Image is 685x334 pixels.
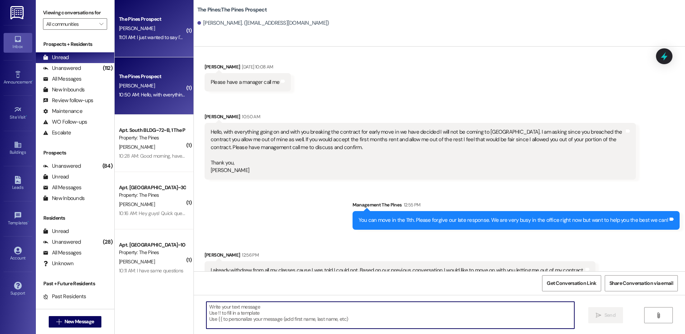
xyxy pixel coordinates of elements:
div: Apt. [GEOGRAPHIC_DATA]~10~B, 1 The Pines (Women's) North [119,241,185,249]
a: Inbox [4,33,32,52]
div: Past + Future Residents [36,280,114,287]
a: Leads [4,174,32,193]
a: Account [4,244,32,264]
div: [PERSON_NAME] [205,251,595,261]
button: Get Conversation Link [542,275,601,291]
div: 12:55 PM [402,201,421,209]
div: You can move in the 11th. Please forgive our late response. We are very busy in the office right ... [359,216,669,224]
span: Send [604,311,615,319]
div: Past Residents [43,293,86,300]
div: Unread [43,54,69,61]
div: Apt. South BLDG~72~B, 1 The Pines (Men's) South [119,127,185,134]
div: 11:01 AM: I just wanted to say I'm a little ahead of schedule so I'll be there around 3:14-3:30 [119,34,303,40]
i:  [99,21,103,27]
div: Please have a manager call me [211,78,279,86]
div: Residents [36,214,114,222]
button: New Message [49,316,102,328]
label: Viewing conversations for [43,7,107,18]
div: Hello, with everything going on and with you breaking the contract for early move in we have deci... [211,128,624,175]
span: [PERSON_NAME] [119,25,155,32]
div: Prospects + Residents [36,40,114,48]
button: Send [588,307,623,323]
div: 10:11 AM: I have same questions [119,267,183,274]
div: (84) [101,161,114,172]
div: Unread [43,228,69,235]
span: [PERSON_NAME] [119,201,155,207]
div: (112) [101,63,114,74]
div: Unanswered [43,238,81,246]
div: The Pines Prospect [119,73,185,80]
div: Review follow-ups [43,97,93,104]
a: Support [4,280,32,299]
div: New Inbounds [43,86,85,94]
a: Site Visit • [4,104,32,123]
span: New Message [64,318,94,325]
div: WO Follow-ups [43,118,87,126]
img: ResiDesk Logo [10,6,25,19]
div: The Pines Prospect [119,15,185,23]
div: Property: The Pines [119,249,185,256]
span: • [28,219,29,224]
div: Unanswered [43,65,81,72]
div: [PERSON_NAME]. ([EMAIL_ADDRESS][DOMAIN_NAME]) [197,19,329,27]
div: Property: The Pines [119,191,185,199]
div: I already withdrew from all my classes cause I was told I could not. Based on our previous conver... [211,267,584,274]
a: Templates • [4,209,32,229]
button: Share Conversation via email [605,275,678,291]
div: Unanswered [43,162,81,170]
div: 10:16 AM: Hey guys! Quick question this is [PERSON_NAME] and I was wondering by when I should be ... [119,210,427,216]
div: All Messages [43,249,81,257]
div: 10:50 AM [240,113,260,120]
div: Maintenance [43,108,82,115]
div: [PERSON_NAME] [205,113,636,123]
b: The Pines: The Pines Prospect [197,6,267,14]
div: 12:56 PM [240,251,259,259]
div: Unknown [43,260,73,267]
span: [PERSON_NAME] [119,258,155,265]
div: Unread [43,173,69,181]
div: Apt. [GEOGRAPHIC_DATA]~30~B, 1 The Pines (Men's) South [119,184,185,191]
input: All communities [46,18,96,30]
div: Escalate [43,129,71,137]
span: Share Conversation via email [609,280,673,287]
span: • [32,78,33,83]
div: [DATE] 10:08 AM [240,63,273,71]
a: Buildings [4,139,32,158]
div: All Messages [43,75,81,83]
div: Future Residents [43,304,91,311]
span: [PERSON_NAME] [119,82,155,89]
div: 10:28 AM: Good morning, have y'all figured out if we (72) and 71 are still swapping? [119,153,288,159]
div: All Messages [43,184,81,191]
div: [PERSON_NAME] [205,63,291,73]
div: Management The Pines [353,201,680,211]
div: New Inbounds [43,195,85,202]
div: Prospects [36,149,114,157]
i:  [596,312,601,318]
span: [PERSON_NAME] [119,144,155,150]
i:  [56,319,62,325]
span: Get Conversation Link [547,280,596,287]
div: (28) [101,237,114,248]
span: • [26,114,27,119]
div: Property: The Pines [119,134,185,142]
i:  [656,312,661,318]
